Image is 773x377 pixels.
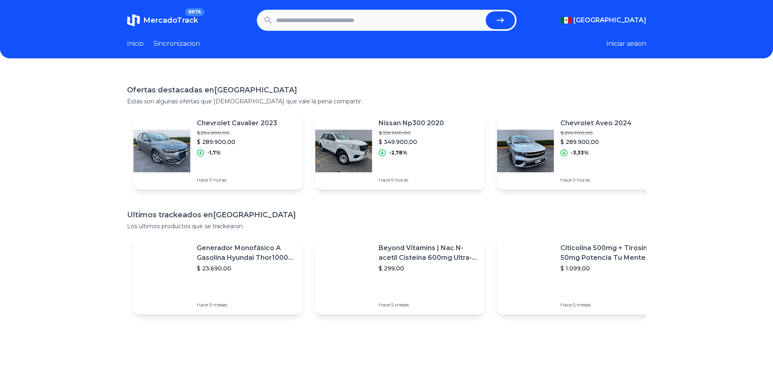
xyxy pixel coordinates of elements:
[379,243,478,263] p: Beyond Vitamins | Nac N-acetil Cisteína 600mg Ultra-premium Con Inulina De Agave (prebiótico Natu...
[127,39,144,49] a: Inicio
[127,209,646,221] h1: Ultimos trackeados en [GEOGRAPHIC_DATA]
[571,150,589,156] p: -3,33%
[133,247,190,304] img: Featured image
[197,138,277,146] p: $ 289.900,00
[560,243,659,263] p: Citicolina 500mg + Tirosina 50mg Potencia Tu Mente (120caps) Sabor Sin Sabor
[315,122,372,179] img: Featured image
[185,8,204,16] span: BETA
[153,39,200,49] a: Sincronizacion
[315,237,484,315] a: Featured imageBeyond Vitamins | Nac N-acetil Cisteína 600mg Ultra-premium Con Inulina De Agave (p...
[315,112,484,190] a: Featured imageNissan Np300 2020$ 359.900,00$ 349.900,00-2,78%Hace 9 horas
[560,15,646,25] button: [GEOGRAPHIC_DATA]
[197,264,296,272] p: $ 23.690,00
[560,177,632,183] p: Hace 9 horas
[127,14,140,27] img: MercadoTrack
[379,302,478,308] p: Hace 5 meses
[560,138,632,146] p: $ 289.900,00
[606,39,646,49] button: Iniciar sesion
[560,130,632,136] p: $ 299.900,00
[379,177,444,183] p: Hace 9 horas
[560,264,659,272] p: $ 1.099,00
[197,243,296,263] p: Generador Monofásico A Gasolina Hyundai Thor10000 P 11.5 Kw
[197,130,277,136] p: $ 294.900,00
[207,150,221,156] p: -1,7%
[560,118,632,128] p: Chevrolet Aveo 2024
[379,264,478,272] p: $ 299,00
[143,16,198,25] span: MercadoTrack
[315,247,372,304] img: Featured image
[133,237,302,315] a: Featured imageGenerador Monofásico A Gasolina Hyundai Thor10000 P 11.5 Kw$ 23.690,00Hace 5 meses
[127,14,198,27] a: MercadoTrackBETA
[379,118,444,128] p: Nissan Np300 2020
[560,302,659,308] p: Hace 5 meses
[197,302,296,308] p: Hace 5 meses
[497,112,666,190] a: Featured imageChevrolet Aveo 2024$ 299.900,00$ 289.900,00-3,33%Hace 9 horas
[573,15,646,25] span: [GEOGRAPHIC_DATA]
[389,150,407,156] p: -2,78%
[379,130,444,136] p: $ 359.900,00
[133,122,190,179] img: Featured image
[127,84,646,96] h1: Ofertas destacadas en [GEOGRAPHIC_DATA]
[197,118,277,128] p: Chevrolet Cavalier 2023
[497,247,554,304] img: Featured image
[560,17,572,24] img: Mexico
[497,122,554,179] img: Featured image
[133,112,302,190] a: Featured imageChevrolet Cavalier 2023$ 294.900,00$ 289.900,00-1,7%Hace 9 horas
[197,177,277,183] p: Hace 9 horas
[379,138,444,146] p: $ 349.900,00
[497,237,666,315] a: Featured imageCiticolina 500mg + Tirosina 50mg Potencia Tu Mente (120caps) Sabor Sin Sabor$ 1.099...
[127,97,646,105] p: Estas son algunas ofertas que [DEMOGRAPHIC_DATA] que vale la pena compartir.
[127,222,646,230] p: Los ultimos productos que se trackearon.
